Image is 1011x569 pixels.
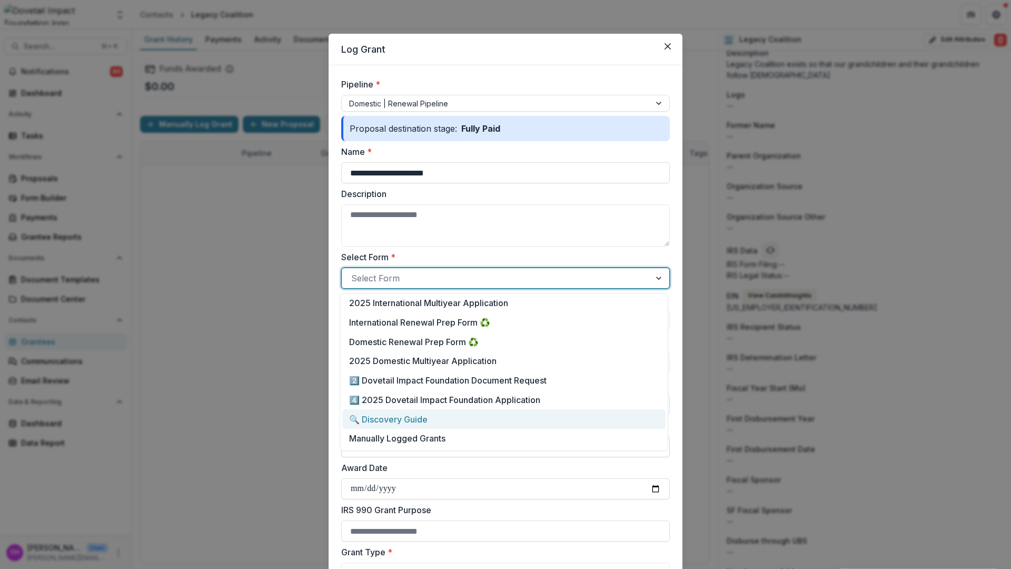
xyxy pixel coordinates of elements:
label: Grant Type [341,546,663,558]
p: 4️⃣ 2025 Dovetail Impact Foundation Application [349,394,540,406]
button: Close [659,38,676,55]
label: Description [341,188,663,200]
div: Proposal destination stage: [341,116,670,141]
label: Select Form [341,251,663,263]
label: Name [341,145,663,158]
p: International Renewal Prep Form ♻️ [349,316,490,329]
p: 2️⃣ Dovetail Impact Foundation Document Request [349,374,547,387]
p: Manually Logged Grants [349,432,445,445]
p: 2025 Domestic Multiyear Application [349,355,497,367]
p: 🔍 Discovery Guide [349,413,428,426]
header: Log Grant [329,34,682,65]
label: Award Date [341,462,663,474]
label: IRS 990 Grant Purpose [341,504,663,516]
p: Fully Paid [457,122,504,135]
label: Pipeline [341,78,663,91]
p: Domestic Renewal Prep Form ♻️ [349,336,479,348]
p: 2025 International Multiyear Application [349,297,508,309]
